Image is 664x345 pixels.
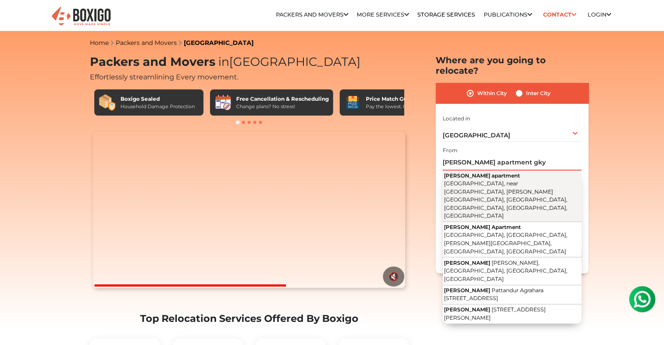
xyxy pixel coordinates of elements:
[344,94,361,111] img: Price Match Guarantee
[443,131,510,139] span: [GEOGRAPHIC_DATA]
[444,224,521,230] span: [PERSON_NAME] Apartment
[120,95,195,103] div: Boxigo Sealed
[357,11,409,18] a: More services
[540,8,579,21] a: Contact
[443,304,581,324] button: [PERSON_NAME] [STREET_ADDRESS][PERSON_NAME]
[443,257,581,285] button: [PERSON_NAME] [PERSON_NAME], [GEOGRAPHIC_DATA], [GEOGRAPHIC_DATA], [GEOGRAPHIC_DATA]
[526,88,550,99] label: Inter City
[276,11,348,18] a: Packers and Movers
[116,39,177,47] a: Packers and Movers
[444,287,490,294] span: [PERSON_NAME]
[90,313,409,325] h2: Top Relocation Services Offered By Boxigo
[90,55,409,69] h1: Packers and Movers
[444,260,490,266] span: [PERSON_NAME]
[184,39,254,47] a: [GEOGRAPHIC_DATA]
[120,103,195,110] div: Household Damage Protection
[444,232,568,254] span: [GEOGRAPHIC_DATA], [GEOGRAPHIC_DATA], [PERSON_NAME][GEOGRAPHIC_DATA], [GEOGRAPHIC_DATA], [GEOGRAP...
[443,115,470,123] label: Located in
[218,55,229,69] span: in
[90,73,238,81] span: Effortlessly streamlining Every movement.
[443,285,581,305] button: [PERSON_NAME] Pattandur Agrahara [STREET_ADDRESS]
[9,9,26,26] img: whatsapp-icon.svg
[236,103,329,110] div: Change plans? No stress!
[214,94,232,111] img: Free Cancellation & Rescheduling
[366,95,432,103] div: Price Match Guarantee
[215,55,361,69] span: [GEOGRAPHIC_DATA]
[90,39,109,47] a: Home
[99,94,116,111] img: Boxigo Sealed
[436,55,588,76] h2: Where are you going to relocate?
[51,6,112,27] img: Boxigo
[383,266,404,287] button: 🔇
[444,306,490,313] span: [PERSON_NAME]
[444,306,546,321] span: [STREET_ADDRESS][PERSON_NAME]
[484,11,532,18] a: Publications
[366,103,432,110] div: Pay the lowest. Guaranteed!
[443,155,581,171] input: Select Building or Nearest Landmark
[477,88,507,99] label: Within City
[443,222,581,257] button: [PERSON_NAME] Apartment [GEOGRAPHIC_DATA], [GEOGRAPHIC_DATA], [PERSON_NAME][GEOGRAPHIC_DATA], [GE...
[588,11,611,18] a: Login
[443,171,581,222] button: [PERSON_NAME] apartment [GEOGRAPHIC_DATA], near [GEOGRAPHIC_DATA], [PERSON_NAME][GEOGRAPHIC_DATA]...
[444,180,568,219] span: [GEOGRAPHIC_DATA], near [GEOGRAPHIC_DATA], [PERSON_NAME][GEOGRAPHIC_DATA], [GEOGRAPHIC_DATA], [GE...
[444,172,520,179] span: [PERSON_NAME] apartment
[236,95,329,103] div: Free Cancellation & Rescheduling
[443,147,458,154] label: From
[444,260,568,282] span: [PERSON_NAME], [GEOGRAPHIC_DATA], [GEOGRAPHIC_DATA], [GEOGRAPHIC_DATA]
[93,132,405,288] video: Your browser does not support the video tag.
[444,287,544,302] span: Pattandur Agrahara [STREET_ADDRESS]
[417,11,475,18] a: Storage Services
